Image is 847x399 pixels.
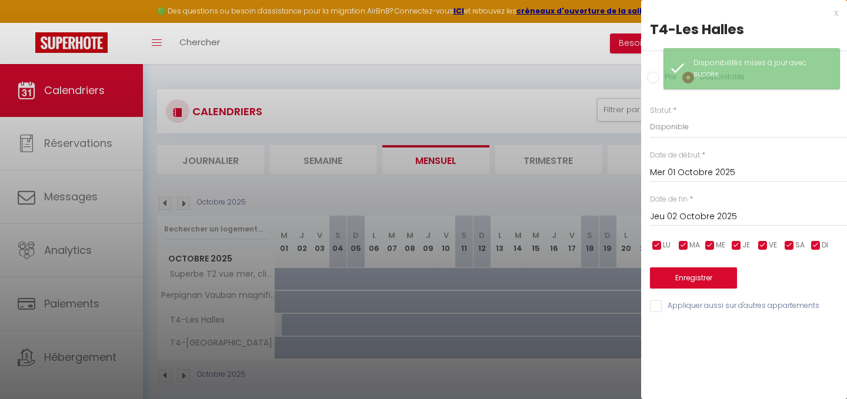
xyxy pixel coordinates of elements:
[822,240,828,251] span: DI
[693,58,828,80] div: Disponibilités mises à jour avec succès
[650,20,838,39] div: T4-Les Halles
[650,105,671,116] label: Statut
[716,240,725,251] span: ME
[795,240,805,251] span: SA
[650,150,700,161] label: Date de début
[9,5,45,40] button: Ouvrir le widget de chat LiveChat
[769,240,777,251] span: VE
[689,240,700,251] span: MA
[650,194,688,205] label: Date de fin
[641,6,838,20] div: x
[663,240,671,251] span: LU
[742,240,750,251] span: JE
[659,72,676,85] label: Prix
[650,267,737,289] button: Enregistrer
